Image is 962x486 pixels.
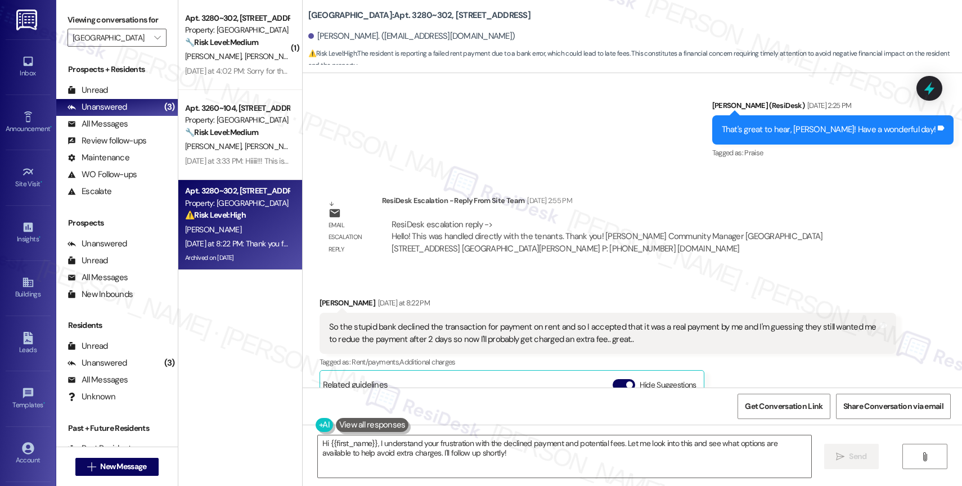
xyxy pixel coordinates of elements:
div: (3) [161,98,178,116]
div: Unread [68,340,108,352]
span: [PERSON_NAME] [244,141,300,151]
a: Inbox [6,52,51,82]
div: Tagged as: [712,145,954,161]
div: Property: [GEOGRAPHIC_DATA] [185,114,289,126]
div: WO Follow-ups [68,169,137,181]
div: Maintenance [68,152,129,164]
span: [PERSON_NAME] [185,51,245,61]
i:  [836,452,844,461]
textarea: Hi {{first_name}}, I understand your frustration with the declined payment and potential fees. Le... [318,435,811,478]
div: Review follow-ups [68,135,146,147]
div: Email escalation reply [329,219,372,255]
span: Rent/payments , [352,357,399,367]
i:  [87,462,96,471]
span: : The resident is reporting a failed rent payment due to a bank error, which could lead to late f... [308,48,962,72]
a: Account [6,439,51,469]
div: ResiDesk Escalation - Reply From Site Team [382,195,896,210]
strong: 🔧 Risk Level: Medium [185,127,258,137]
div: All Messages [68,272,128,283]
i:  [920,452,929,461]
div: Tagged as: [320,354,896,370]
div: Unread [68,255,108,267]
div: Unanswered [68,357,127,369]
a: Buildings [6,273,51,303]
span: Get Conversation Link [745,400,822,412]
div: [PERSON_NAME]. ([EMAIL_ADDRESS][DOMAIN_NAME]) [308,30,515,42]
img: ResiDesk Logo [16,10,39,30]
button: Get Conversation Link [738,394,830,419]
i:  [154,33,160,42]
span: Send [849,451,866,462]
div: Escalate [68,186,111,197]
label: Viewing conversations for [68,11,167,29]
div: [DATE] at 8:22 PM [375,297,430,309]
div: Unknown [68,391,115,403]
span: • [50,123,52,131]
div: Unanswered [68,101,127,113]
div: Apt. 3280~302, [STREET_ADDRESS] [185,185,289,197]
strong: ⚠️ Risk Level: High [185,210,246,220]
div: [DATE] 2:55 PM [524,195,572,206]
button: Send [824,444,879,469]
div: New Inbounds [68,289,133,300]
span: Additional charges [399,357,455,367]
div: Property: [GEOGRAPHIC_DATA] [185,24,289,36]
div: (3) [161,354,178,372]
div: All Messages [68,374,128,386]
b: [GEOGRAPHIC_DATA]: Apt. 3280~302, [STREET_ADDRESS] [308,10,531,21]
div: Unread [68,84,108,96]
span: • [39,233,41,241]
span: • [43,399,45,407]
div: [PERSON_NAME] (ResiDesk) [712,100,954,115]
span: [PERSON_NAME] [185,224,241,235]
div: Residents [56,319,178,331]
strong: ⚠️ Risk Level: High [308,49,357,58]
span: New Message [100,461,146,472]
input: All communities [73,29,149,47]
div: [DATE] 2:25 PM [804,100,852,111]
div: Unanswered [68,238,127,250]
label: Hide Suggestions [640,379,696,391]
a: Insights • [6,218,51,248]
a: Site Visit • [6,163,51,193]
div: ResiDesk escalation reply -> Hello! This was handled directly with the tenants. Thank you! [PERSO... [392,219,823,254]
div: Apt. 3260~104, [STREET_ADDRESS] [185,102,289,114]
div: Prospects [56,217,178,229]
div: Related guidelines [323,379,388,395]
div: Apt. 3280~302, [STREET_ADDRESS] [185,12,289,24]
strong: 🔧 Risk Level: Medium [185,37,258,47]
div: [PERSON_NAME] [320,297,896,313]
span: • [41,178,42,186]
span: [PERSON_NAME] [185,141,245,151]
div: Prospects + Residents [56,64,178,75]
a: Leads [6,328,51,359]
div: [DATE] at 3:33 PM: Hiiiii!!! This is [PERSON_NAME]!! I gave the check to [GEOGRAPHIC_DATA] [DATE]... [185,156,613,166]
button: New Message [75,458,159,476]
div: [DATE] at 4:02 PM: Sorry for that very inappropriate response from [PERSON_NAME]. I apologize for... [185,66,658,76]
div: That's great to hear, [PERSON_NAME]! Have a wonderful day! [722,124,936,136]
button: Share Conversation via email [836,394,951,419]
span: Share Conversation via email [843,400,943,412]
div: So the stupid bank declined the transaction for payment on rent and so I accepted that it was a r... [329,321,878,345]
div: Past + Future Residents [56,422,178,434]
a: Templates • [6,384,51,414]
div: Property: [GEOGRAPHIC_DATA] [185,197,289,209]
div: [DATE] at 8:22 PM: Thank you for your message. Our offices are currently closed, but we will cont... [185,238,875,249]
span: Praise [744,148,763,157]
div: All Messages [68,118,128,130]
div: Archived on [DATE] [184,251,290,265]
div: Past Residents [68,443,136,454]
span: [PERSON_NAME] [244,51,300,61]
